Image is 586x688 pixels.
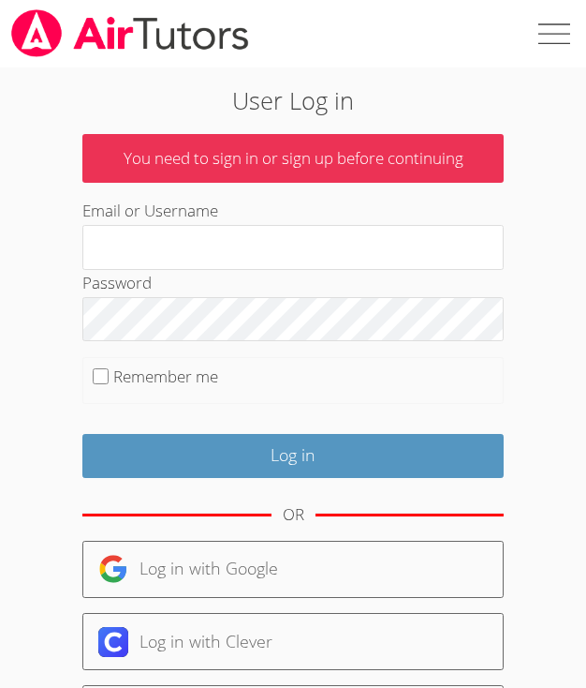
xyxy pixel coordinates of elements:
label: Password [82,272,152,293]
img: google-logo-50288ca7cdecda66e5e0955fdab243c47b7ad437acaf1139b6f446037453330a.svg [98,554,128,584]
label: Email or Username [82,200,218,221]
h2: User Log in [82,82,505,118]
img: airtutors_banner-c4298cdbf04f3fff15de1276eac7730deb9818008684d7c2e4769d2f7ddbe033.png [9,9,251,57]
label: Remember me [113,366,218,387]
div: OR [283,501,304,529]
input: Log in [82,434,505,478]
p: You need to sign in or sign up before continuing [82,134,505,184]
a: Log in with Google [82,541,505,598]
a: Log in with Clever [82,613,505,670]
img: clever-logo-6eab21bc6e7a338710f1a6ff85c0baf02591cd810cc4098c63d3a4b26e2feb20.svg [98,627,128,657]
